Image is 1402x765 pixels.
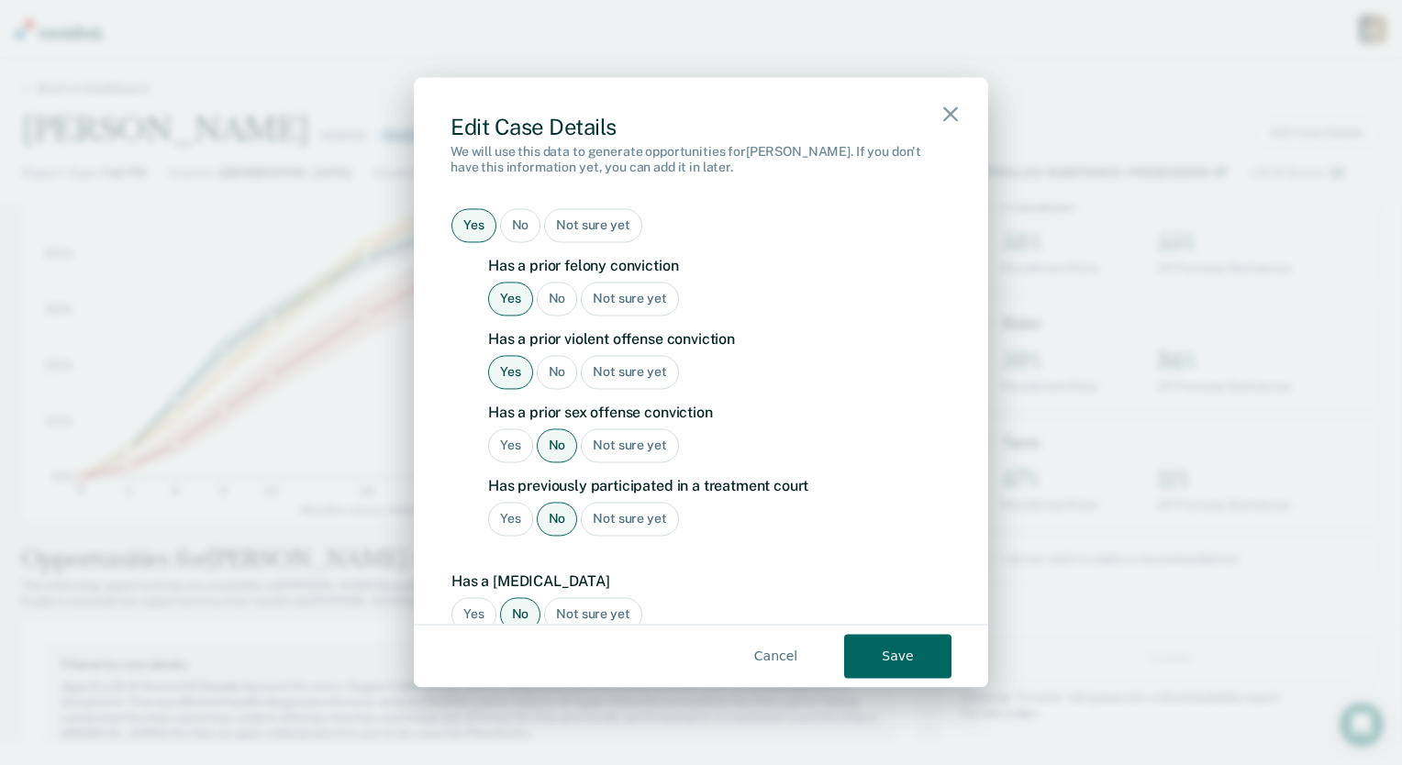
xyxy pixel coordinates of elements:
[488,330,941,348] label: Has a prior violent offense conviction
[451,208,496,242] div: Yes
[581,502,678,536] div: Not sure yet
[581,282,678,316] div: Not sure yet
[844,635,951,679] button: Save
[537,502,578,536] div: No
[537,355,578,389] div: No
[537,428,578,462] div: No
[451,572,941,590] label: Has a [MEDICAL_DATA]
[488,355,533,389] div: Yes
[544,597,641,631] div: Not sure yet
[581,428,678,462] div: Not sure yet
[488,257,941,274] label: Has a prior felony conviction
[537,282,578,316] div: No
[451,114,951,140] div: Edit Case Details
[488,477,941,494] label: Has previously participated in a treatment court
[488,502,533,536] div: Yes
[722,635,829,679] button: Cancel
[451,144,951,175] div: We will use this data to generate opportunities for [PERSON_NAME] . If you don't have this inform...
[488,282,533,316] div: Yes
[488,404,941,421] label: Has a prior sex offense conviction
[544,208,641,242] div: Not sure yet
[581,355,678,389] div: Not sure yet
[500,208,541,242] div: No
[500,597,541,631] div: No
[451,597,496,631] div: Yes
[488,428,533,462] div: Yes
